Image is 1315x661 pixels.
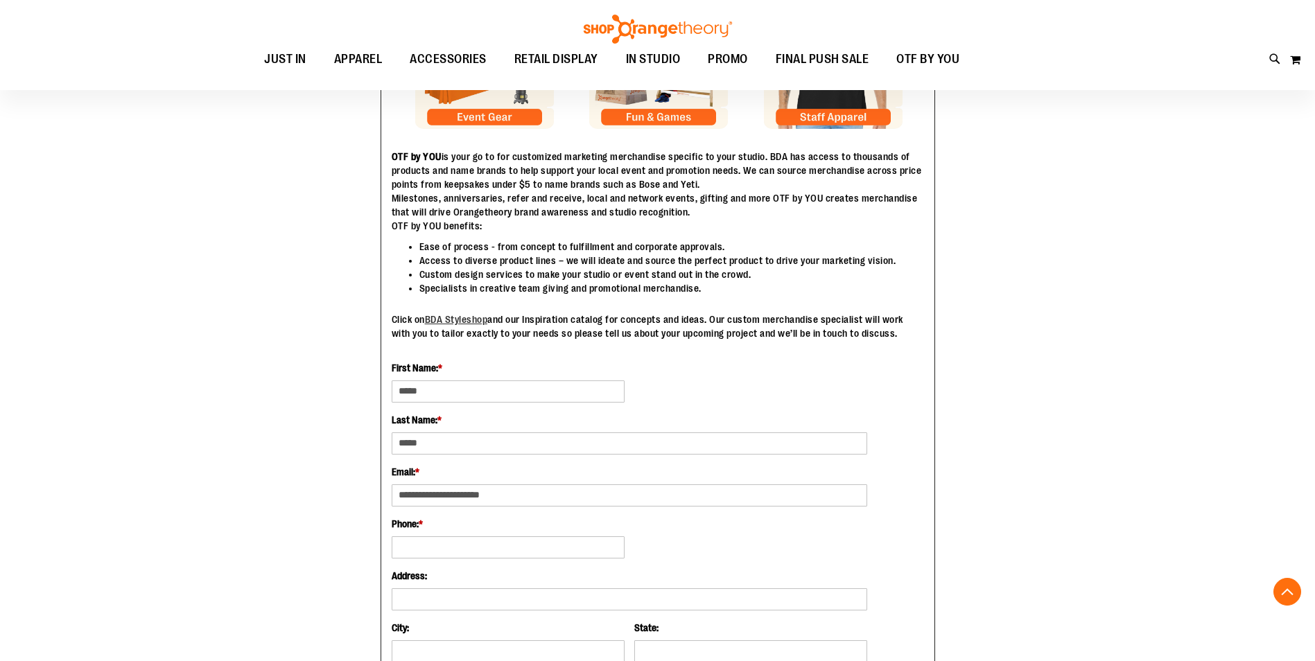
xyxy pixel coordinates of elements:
[582,15,734,44] img: Shop Orangetheory
[392,569,867,583] label: Address:
[392,361,625,375] label: First Name:
[392,150,924,233] p: is your go to for customized marketing merchandise specific to your studio. BDA has access to tho...
[896,44,959,75] span: OTF BY YOU
[334,44,383,75] span: APPAREL
[392,465,867,479] label: Email:
[392,151,442,162] strong: OTF by YOU
[419,254,924,267] li: Access to diverse product lines – we will ideate and source the perfect product to drive your mar...
[392,517,625,531] label: Phone:
[419,281,924,295] li: Specialists in creative team giving and promotional merchandise.
[634,621,867,635] label: State:
[392,413,867,427] label: Last Name:
[264,44,306,75] span: JUST IN
[419,240,924,254] li: Ease of process - from concept to fulfillment and corporate approvals.
[419,267,924,281] li: Custom design services to make your studio or event stand out in the crowd.
[776,44,869,75] span: FINAL PUSH SALE
[708,44,748,75] span: PROMO
[392,621,625,635] label: City:
[1273,578,1301,606] button: Back To Top
[626,44,681,75] span: IN STUDIO
[410,44,487,75] span: ACCESSORIES
[514,44,598,75] span: RETAIL DISPLAY
[392,312,924,340] p: Click on and our Inspiration catalog for concepts and ideas. Our custom merchandise specialist wi...
[425,314,488,325] a: BDA Styleshop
